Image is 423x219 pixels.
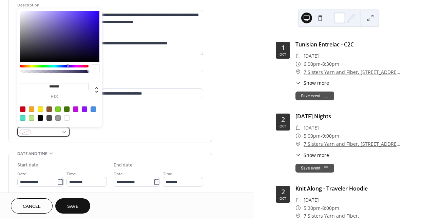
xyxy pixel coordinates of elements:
[304,68,401,76] a: 7 Sisters Yarn and Fiber, [STREET_ADDRESS] [GEOGRAPHIC_DATA]
[82,106,87,112] div: #9013FE
[67,203,78,210] span: Save
[295,204,301,212] div: ​
[295,152,329,159] button: ​Show more
[295,132,301,140] div: ​
[55,198,90,214] button: Save
[304,196,319,204] span: [DATE]
[304,52,319,60] span: [DATE]
[11,198,53,214] button: Cancel
[114,171,123,178] span: Date
[29,106,34,112] div: #F5A623
[66,171,76,178] span: Time
[295,164,334,173] button: Save event
[163,171,172,178] span: Time
[295,40,401,48] div: Tunisian Entrelac - C2C
[322,60,339,68] span: 8:30pm
[280,53,286,56] div: Oct
[73,106,78,112] div: #BD10E0
[38,106,43,112] div: #F8E71C
[46,115,52,121] div: #4A4A4A
[304,60,321,68] span: 6:00pm
[17,171,26,178] span: Date
[295,196,301,204] div: ​
[64,115,70,121] div: #FFFFFF
[295,68,301,76] div: ​
[304,124,319,132] span: [DATE]
[38,115,43,121] div: #000000
[304,79,329,86] span: Show more
[304,152,329,159] span: Show more
[29,115,34,121] div: #B8E986
[281,44,285,51] div: 1
[17,150,47,157] span: Date and time
[46,106,52,112] div: #8B572A
[295,92,334,100] button: Save event
[321,204,322,212] span: -
[321,132,322,140] span: -
[295,140,301,148] div: ​
[20,106,25,112] div: #D0021B
[295,52,301,60] div: ​
[295,60,301,68] div: ​
[91,106,96,112] div: #4A90E2
[321,60,322,68] span: -
[55,115,61,121] div: #9B9B9B
[295,79,329,86] button: ​Show more
[64,106,70,112] div: #417505
[17,2,202,9] div: Description
[20,115,25,121] div: #50E3C2
[280,124,286,128] div: Oct
[281,116,285,123] div: 2
[295,112,401,120] div: [DATE] Nights
[280,197,286,200] div: Oct
[17,80,202,87] div: Location
[322,132,339,140] span: 9:00pm
[114,162,133,169] div: End date
[295,124,301,132] div: ​
[281,188,285,195] div: 2
[295,184,401,193] div: Knit Along - Traveler Hoodie
[322,204,339,212] span: 8:00pm
[17,162,38,169] div: Start date
[295,152,301,159] div: ​
[304,204,321,212] span: 5:30pm
[304,132,321,140] span: 5:00pm
[20,95,89,99] label: hex
[23,203,41,210] span: Cancel
[304,140,401,148] a: 7 Sisters Yarn and Fiber, [STREET_ADDRESS] [GEOGRAPHIC_DATA]
[295,79,301,86] div: ​
[55,106,61,112] div: #7ED321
